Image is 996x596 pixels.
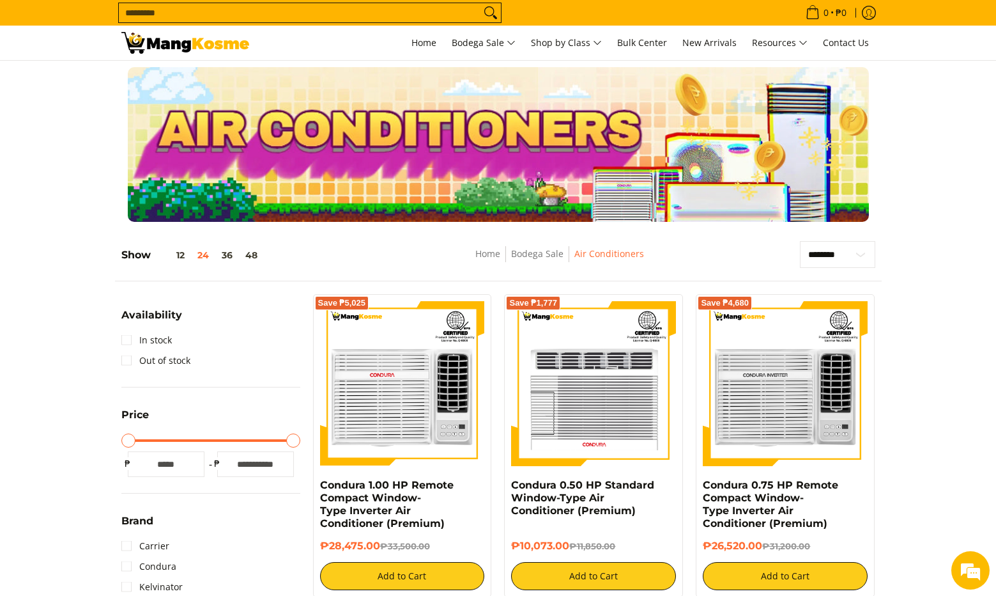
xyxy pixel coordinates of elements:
[703,540,868,553] h6: ₱26,520.00
[834,8,848,17] span: ₱0
[569,541,615,551] del: ₱11,850.00
[215,250,239,260] button: 36
[531,35,602,51] span: Shop by Class
[320,540,485,553] h6: ₱28,475.00
[318,299,366,307] span: Save ₱5,025
[121,410,149,430] summary: Open
[511,301,676,466] img: condura-wrac-6s-premium-mang-kosme
[121,350,190,371] a: Out of stock
[682,36,737,49] span: New Arrivals
[525,26,608,60] a: Shop by Class
[511,247,563,260] a: Bodega Sale
[380,541,430,551] del: ₱33,500.00
[802,6,850,20] span: •
[121,536,169,556] a: Carrier
[320,479,454,529] a: Condura 1.00 HP Remote Compact Window-Type Inverter Air Conditioner (Premium)
[121,310,182,320] span: Availability
[121,32,249,54] img: Bodega Sale Aircon l Mang Kosme: Home Appliances Warehouse Sale | Page 2
[480,3,501,22] button: Search
[823,36,869,49] span: Contact Us
[676,26,743,60] a: New Arrivals
[511,479,654,517] a: Condura 0.50 HP Standard Window-Type Air Conditioner (Premium)
[121,330,172,350] a: In stock
[320,562,485,590] button: Add to Cart
[511,562,676,590] button: Add to Cart
[121,310,182,330] summary: Open
[121,410,149,420] span: Price
[211,457,224,470] span: ₱
[509,299,557,307] span: Save ₱1,777
[405,26,443,60] a: Home
[121,516,153,536] summary: Open
[762,541,810,551] del: ₱31,200.00
[121,457,134,470] span: ₱
[475,247,500,260] a: Home
[701,299,749,307] span: Save ₱4,680
[381,246,737,275] nav: Breadcrumbs
[121,249,264,262] h5: Show
[511,540,676,553] h6: ₱10,073.00
[121,516,153,526] span: Brand
[703,301,868,466] img: Condura 0.75 HP Remote Compact Window-Type Inverter Air Conditioner (Premium)
[151,250,191,260] button: 12
[703,562,868,590] button: Add to Cart
[121,556,176,577] a: Condura
[816,26,875,60] a: Contact Us
[617,36,667,49] span: Bulk Center
[752,35,808,51] span: Resources
[452,35,516,51] span: Bodega Sale
[445,26,522,60] a: Bodega Sale
[822,8,831,17] span: 0
[320,301,485,466] img: Condura 1.00 HP Remote Compact Window-Type Inverter Air Conditioner (Premium)
[411,36,436,49] span: Home
[262,26,875,60] nav: Main Menu
[239,250,264,260] button: 48
[191,250,215,260] button: 24
[703,479,838,529] a: Condura 0.75 HP Remote Compact Window-Type Inverter Air Conditioner (Premium)
[746,26,814,60] a: Resources
[574,247,644,260] a: Air Conditioners
[611,26,673,60] a: Bulk Center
